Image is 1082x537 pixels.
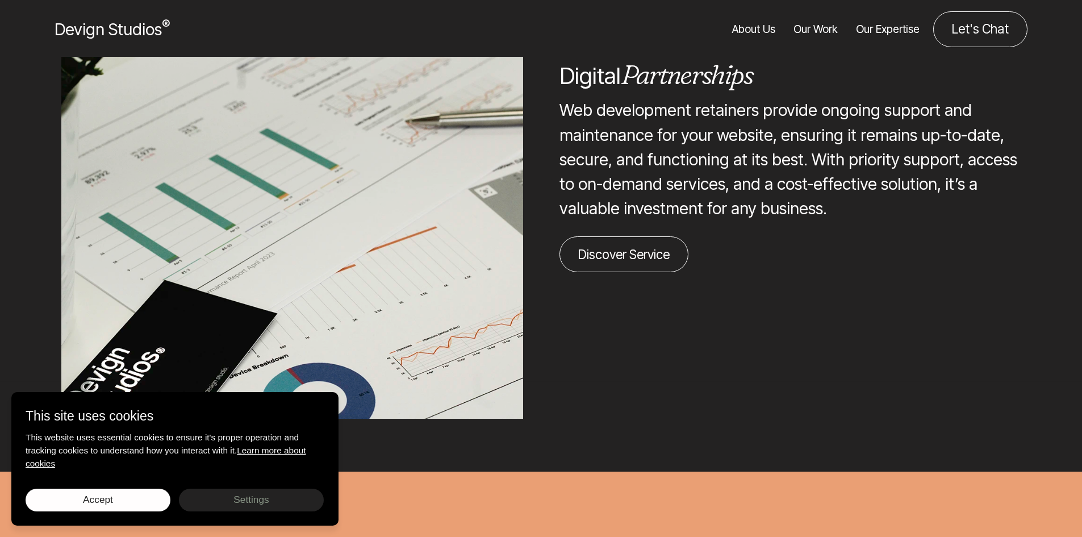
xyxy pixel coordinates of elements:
[55,19,170,39] span: Devign Studios
[793,11,838,47] a: Our Work
[179,489,324,511] button: Settings
[26,489,170,511] button: Accept
[233,494,269,505] span: Settings
[83,494,113,505] span: Accept
[26,406,324,426] p: This site uses cookies
[856,11,920,47] a: Our Expertise
[26,431,324,470] p: This website uses essential cookies to ensure it's proper operation and tracking cookies to under...
[162,17,170,32] sup: ®
[732,11,775,47] a: About Us
[55,17,170,41] a: Devign Studios® Homepage
[933,11,1027,47] a: Contact us about your project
